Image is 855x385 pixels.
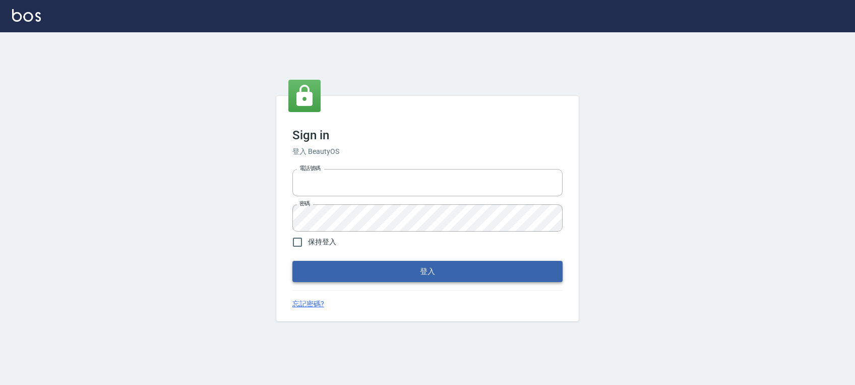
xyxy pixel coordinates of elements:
button: 登入 [292,261,563,282]
span: 保持登入 [308,237,336,247]
a: 忘記密碼? [292,299,324,309]
label: 電話號碼 [299,164,321,172]
h3: Sign in [292,128,563,142]
img: Logo [12,9,41,22]
label: 密碼 [299,200,310,207]
h6: 登入 BeautyOS [292,146,563,157]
